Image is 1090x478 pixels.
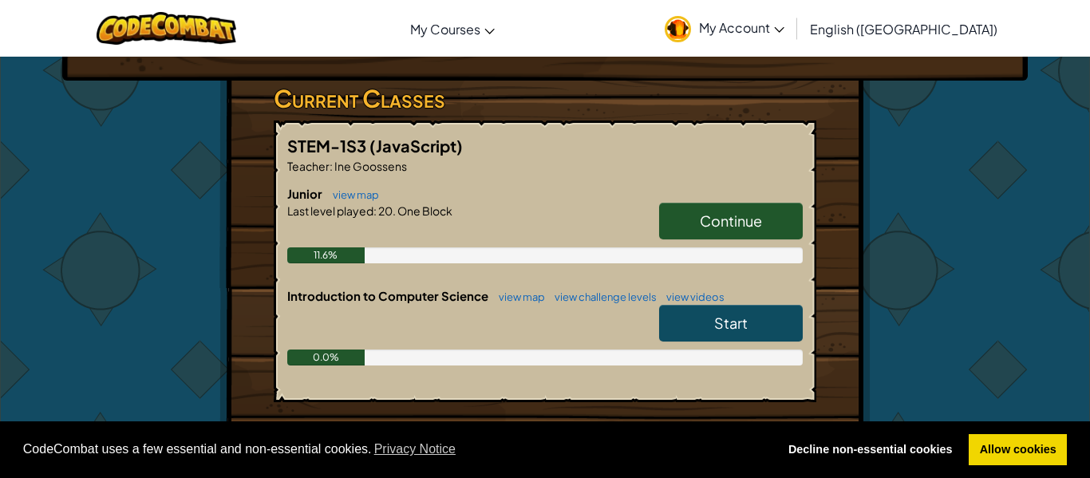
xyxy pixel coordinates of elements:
a: view challenge levels [547,290,657,303]
a: view videos [658,290,725,303]
span: Introduction to Computer Science [287,288,491,303]
span: English ([GEOGRAPHIC_DATA]) [810,21,997,38]
span: STEM-1S3 [287,136,369,156]
span: Continue [700,211,762,230]
span: Junior [287,186,325,201]
span: Start [714,314,748,332]
img: avatar [665,16,691,42]
a: view map [325,188,379,201]
span: Teacher [287,159,330,173]
span: (JavaScript) [369,136,463,156]
img: CodeCombat logo [97,12,236,45]
span: : [373,203,377,218]
span: CodeCombat uses a few essential and non-essential cookies. [23,437,765,461]
a: English ([GEOGRAPHIC_DATA]) [802,7,1005,50]
span: Last level played [287,203,373,218]
span: Ine Goossens [333,159,407,173]
a: My Courses [402,7,503,50]
span: 20. [377,203,396,218]
div: 0.0% [287,350,365,365]
span: My Courses [410,21,480,38]
a: deny cookies [777,434,963,466]
div: 11.6% [287,247,365,263]
span: : [330,159,333,173]
span: My Account [699,19,784,36]
a: view map [491,290,545,303]
a: learn more about cookies [372,437,459,461]
h3: Current Classes [274,81,816,117]
a: allow cookies [969,434,1067,466]
a: My Account [657,3,792,53]
span: One Block [396,203,452,218]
